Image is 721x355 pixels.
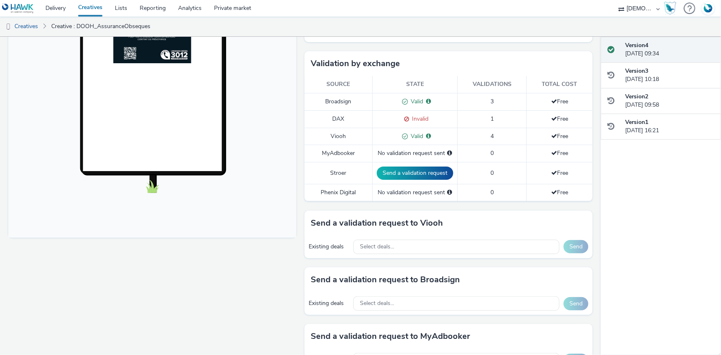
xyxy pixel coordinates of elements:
span: Format [312,29,331,37]
span: Invalid [409,115,429,123]
td: Stroer [305,162,373,184]
span: Free [551,115,568,123]
div: No validation request sent [377,149,453,157]
strong: Version 4 [625,41,648,49]
h3: Send a validation request to Broadsign [311,274,460,286]
div: Existing deals [309,299,349,307]
td: Viooh [305,128,373,145]
img: Hawk Academy [664,2,676,15]
img: Advertisement preview [105,26,183,164]
h3: Validation by exchange [311,57,400,70]
h3: Send a validation request to Viooh [311,217,443,229]
th: State [373,76,458,93]
span: Billboard Banner [385,30,429,38]
span: 1 [490,115,494,123]
td: Broadsign [305,93,373,110]
div: [DATE] 10:18 [625,67,714,84]
span: Free [551,169,568,177]
button: Send [564,297,588,310]
strong: Version 1 [625,118,648,126]
img: dooh [4,23,12,31]
td: Phenix Digital [305,184,373,201]
img: undefined Logo [2,3,34,14]
th: Total cost [526,76,593,93]
div: [DATE] 09:58 [625,93,714,110]
span: 1080 x 1920 [385,30,462,38]
img: Account FR [702,2,714,14]
span: Select deals... [360,300,394,307]
span: Free [551,98,568,105]
div: No validation request sent [377,188,453,197]
a: Hawk Academy [664,2,680,15]
span: 0 [490,149,494,157]
button: Send [564,240,588,253]
span: 3 [490,98,494,105]
td: MyAdbooker [305,145,373,162]
span: 0 [490,188,494,196]
div: [DATE] 16:21 [625,118,714,135]
span: 4 [490,132,494,140]
div: Please select a deal below and click on Send to send a validation request to MyAdbooker. [447,149,452,157]
th: Validations [458,76,527,93]
div: Existing deals [309,243,349,251]
strong: Version 3 [625,67,648,75]
a: Creative : DOOH_AssuranceObseques [47,17,155,36]
span: Free [551,188,568,196]
span: Valid [408,98,423,105]
span: Select deals... [360,243,394,250]
span: 0 [490,169,494,177]
h3: Send a validation request to MyAdbooker [311,330,470,343]
span: Free [551,132,568,140]
strong: Version 2 [625,93,648,100]
span: Valid [408,132,423,140]
span: Free [551,149,568,157]
th: Source [305,76,373,93]
div: Please select a deal below and click on Send to send a validation request to Phenix Digital. [447,188,452,197]
button: Send a validation request [377,167,453,180]
td: DAX [305,110,373,128]
div: [DATE] 09:34 [625,41,714,58]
